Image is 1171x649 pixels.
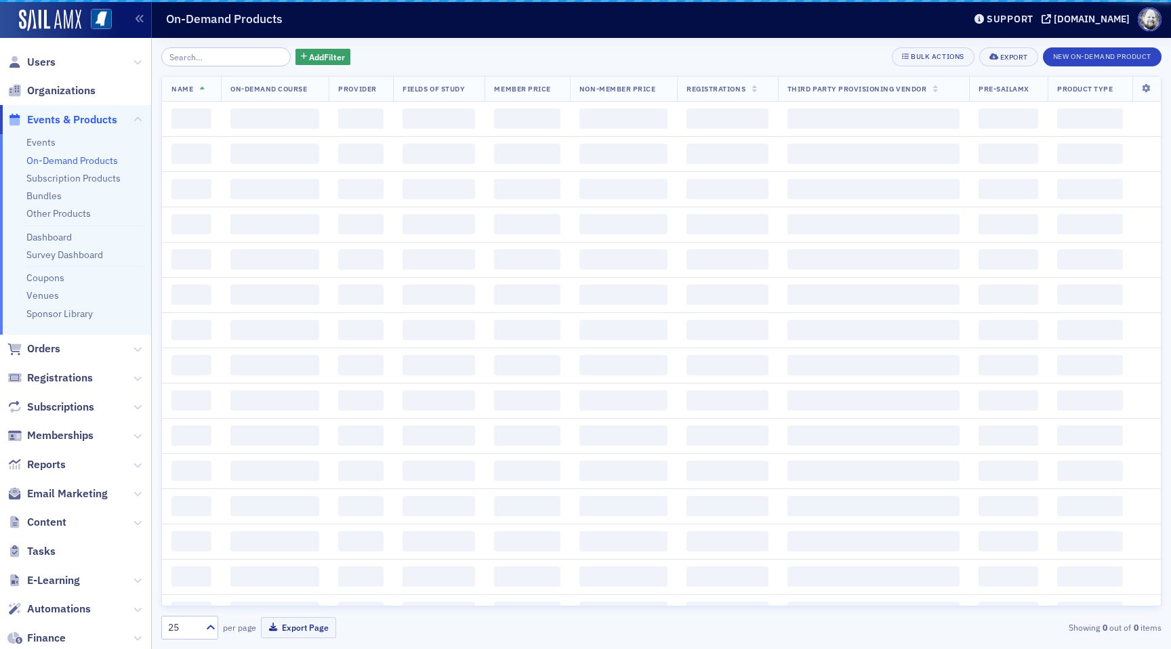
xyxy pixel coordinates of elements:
span: ‌ [230,496,319,516]
span: Registrations [27,371,93,385]
span: Member Price [494,84,550,93]
label: per page [223,621,256,633]
span: ‌ [494,320,560,340]
span: ‌ [579,144,667,164]
img: SailAMX [19,9,81,31]
span: ‌ [230,425,319,446]
span: ‌ [338,531,384,551]
span: ‌ [686,108,768,129]
a: Events & Products [7,112,117,127]
span: ‌ [230,144,319,164]
span: ‌ [1057,566,1123,587]
span: ‌ [230,214,319,234]
span: Provider [338,84,376,93]
span: ‌ [579,531,667,551]
a: Coupons [26,272,64,284]
span: ‌ [230,108,319,129]
span: ‌ [230,602,319,622]
span: ‌ [403,602,475,622]
span: ‌ [579,390,667,411]
a: Email Marketing [7,486,108,501]
span: ‌ [171,566,211,587]
span: Reports [27,457,66,472]
button: Export Page [261,617,336,638]
span: ‌ [338,285,384,305]
span: ‌ [1057,496,1123,516]
span: ‌ [494,531,560,551]
span: ‌ [579,108,667,129]
span: ‌ [1057,214,1123,234]
span: ‌ [686,566,768,587]
span: ‌ [338,496,384,516]
button: [DOMAIN_NAME] [1042,14,1134,24]
span: Content [27,515,66,530]
span: ‌ [979,461,1038,481]
span: Memberships [27,428,94,443]
span: ‌ [171,144,211,164]
span: ‌ [494,602,560,622]
span: ‌ [979,179,1038,199]
span: Pre-SailAMX [979,84,1029,93]
span: ‌ [230,285,319,305]
span: ‌ [979,496,1038,516]
a: Memberships [7,428,94,443]
span: ‌ [1057,285,1123,305]
span: Registrations [686,84,745,93]
span: ‌ [494,144,560,164]
span: ‌ [1057,425,1123,446]
a: Events [26,136,56,148]
span: ‌ [338,390,384,411]
span: ‌ [171,602,211,622]
span: ‌ [686,425,768,446]
button: Export [979,47,1038,66]
span: Automations [27,602,91,616]
span: ‌ [403,108,475,129]
span: ‌ [403,461,475,481]
span: ‌ [338,425,384,446]
span: ‌ [338,602,384,622]
span: ‌ [1057,531,1123,551]
span: ‌ [403,144,475,164]
span: ‌ [403,249,475,270]
span: Events & Products [27,112,117,127]
a: Dashboard [26,231,72,243]
span: ‌ [230,320,319,340]
span: ‌ [1057,355,1123,375]
span: ‌ [1057,144,1123,164]
span: ‌ [403,390,475,411]
a: View Homepage [81,9,112,32]
span: E-Learning [27,573,80,588]
div: Showing out of items [838,621,1162,633]
span: ‌ [230,249,319,270]
span: ‌ [686,531,768,551]
span: ‌ [787,108,960,129]
a: New On-Demand Product [1043,49,1162,62]
button: AddFilter [295,49,351,66]
span: ‌ [787,144,960,164]
a: Users [7,55,56,70]
span: ‌ [171,214,211,234]
a: Reports [7,457,66,472]
a: Survey Dashboard [26,249,103,261]
a: Subscription Products [26,172,121,184]
span: ‌ [979,390,1038,411]
span: ‌ [338,566,384,587]
span: ‌ [686,496,768,516]
span: ‌ [494,355,560,375]
span: ‌ [787,496,960,516]
span: Finance [27,631,66,646]
a: Organizations [7,83,96,98]
span: ‌ [1057,390,1123,411]
span: ‌ [979,355,1038,375]
span: ‌ [979,285,1038,305]
span: Email Marketing [27,486,108,501]
span: ‌ [171,249,211,270]
span: ‌ [787,214,960,234]
span: ‌ [403,320,475,340]
h1: On-Demand Products [166,11,283,27]
strong: 0 [1100,621,1109,633]
span: ‌ [787,320,960,340]
a: Registrations [7,371,93,385]
span: ‌ [494,285,560,305]
span: ‌ [579,461,667,481]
